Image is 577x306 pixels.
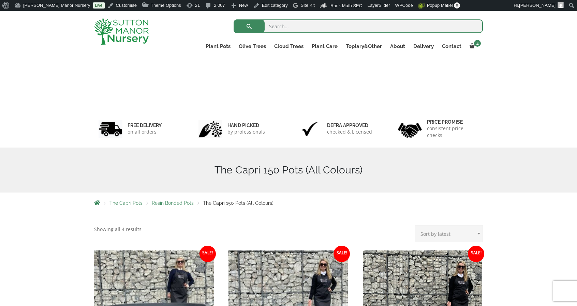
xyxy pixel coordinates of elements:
[468,246,484,262] span: Sale!
[109,200,143,206] a: The Capri Pots
[94,200,483,205] nav: Breadcrumbs
[203,200,273,206] span: The Capri 150 Pots (All Colours)
[327,122,372,128] h6: Defra approved
[330,3,363,8] span: Rank Math SEO
[465,42,483,51] a: 4
[519,3,556,8] span: [PERSON_NAME]
[152,200,194,206] a: Resin Bonded Pots
[454,2,460,9] span: 0
[234,19,483,33] input: Search...
[409,42,438,51] a: Delivery
[227,128,265,135] p: by professionals
[298,120,322,138] img: 3.jpg
[128,128,162,135] p: on all orders
[128,122,162,128] h6: FREE DELIVERY
[94,18,149,45] img: logo
[427,125,479,139] p: consistent price checks
[415,225,483,242] select: Shop order
[202,42,235,51] a: Plant Pots
[308,42,342,51] a: Plant Care
[301,3,315,8] span: Site Kit
[398,119,422,139] img: 4.jpg
[342,42,386,51] a: Topiary&Other
[386,42,409,51] a: About
[199,246,216,262] span: Sale!
[94,164,483,176] h1: The Capri 150 Pots (All Colours)
[427,119,479,125] h6: Price promise
[334,246,350,262] span: Sale!
[99,120,122,138] img: 1.jpg
[198,120,222,138] img: 2.jpg
[227,122,265,128] h6: hand picked
[438,42,465,51] a: Contact
[93,2,105,9] a: Live
[94,225,142,233] p: Showing all 4 results
[235,42,270,51] a: Olive Trees
[474,40,481,47] span: 4
[270,42,308,51] a: Cloud Trees
[327,128,372,135] p: checked & Licensed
